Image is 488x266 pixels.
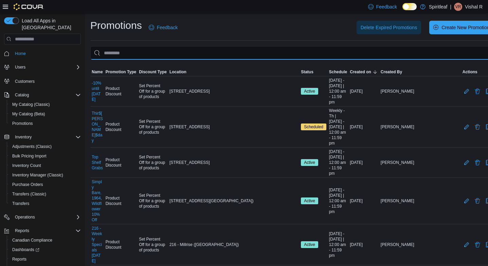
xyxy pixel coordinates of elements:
span: My Catalog (Classic) [10,100,81,109]
button: Edit Promotion [463,123,471,131]
span: Feedback [157,24,178,31]
a: Bulk Pricing Import [10,152,49,160]
div: [DATE] [348,241,379,249]
span: Adjustments (Classic) [10,142,81,151]
div: Set Percent Off for a group of products [138,153,168,172]
p: | [450,3,451,11]
span: Product Discount [106,195,136,206]
button: Promotions [7,119,84,128]
span: Delete Expired Promotions [361,24,417,31]
span: [STREET_ADDRESS][GEOGRAPHIC_DATA]) [169,198,254,204]
span: Product Discount [106,239,136,250]
input: Dark Mode [402,3,417,10]
span: Reports [12,227,81,235]
span: Active [304,159,315,166]
span: Dashboards [12,247,39,252]
span: Active [304,242,315,248]
button: Bulk Pricing Import [7,151,84,161]
span: Purchase Orders [10,180,81,189]
button: Catalog [1,90,84,100]
a: Canadian Compliance [10,236,55,244]
a: Feedback [146,21,180,34]
span: Active [301,88,318,95]
span: Transfers (Classic) [10,190,81,198]
span: [PERSON_NAME] [381,160,414,165]
a: Top Shelf Grabs [92,154,103,171]
div: [DATE] [348,197,379,205]
span: Home [12,49,81,58]
div: [DATE] [348,87,379,95]
span: My Catalog (Beta) [10,110,81,118]
button: Operations [12,213,38,221]
div: Set Percent Off for a group of products [138,117,168,136]
span: Reports [15,228,29,233]
img: Cova [14,3,44,10]
span: Location [169,69,186,75]
span: VR [455,3,461,11]
span: [PERSON_NAME] [381,89,414,94]
span: Customers [12,77,81,85]
button: Inventory Count [7,161,84,170]
span: Adjustments (Classic) [12,144,52,149]
button: Canadian Compliance [7,235,84,245]
p: Spiritleaf [429,3,447,11]
span: Scheduled [304,124,323,130]
span: Inventory Manager (Classic) [10,171,81,179]
button: Name [90,68,104,76]
span: Catalog [12,91,81,99]
a: Reports [10,255,29,263]
a: Inventory Manager (Classic) [10,171,66,179]
button: Purchase Orders [7,180,84,189]
button: Delete Promotion [473,241,482,249]
span: Catalog [15,92,29,98]
span: Operations [12,213,81,221]
span: Created on [350,69,371,75]
button: Edit Promotion [463,158,471,167]
span: Promotion Type [106,69,136,75]
button: Delete Promotion [473,87,482,95]
a: My Catalog (Classic) [10,100,53,109]
button: Location [168,68,300,76]
span: Customers [15,79,35,84]
span: Active [301,241,318,248]
a: Home [12,50,29,58]
button: Inventory Manager (Classic) [7,170,84,180]
span: Inventory [15,134,32,140]
span: Product Discount [106,157,136,168]
span: Feedback [376,3,397,10]
button: Created By [379,68,461,76]
button: Adjustments (Classic) [7,142,84,151]
button: Status [300,68,328,76]
span: My Catalog (Beta) [12,111,45,117]
button: Delete Promotion [473,197,482,205]
button: Reports [1,226,84,235]
div: Set Percent Off for a group of products [138,191,168,210]
span: Discount Type [139,69,167,75]
span: Promotions [12,121,33,126]
div: [DATE] [348,158,379,167]
a: Transfers [10,199,32,208]
button: My Catalog (Beta) [7,109,84,119]
span: [PERSON_NAME] [381,124,414,130]
span: [DATE] - [DATE] | 12:00 am - 11:59 pm [329,231,347,258]
span: Promotions [10,119,81,128]
span: Users [12,63,81,71]
span: My Catalog (Classic) [12,102,50,107]
a: Adjustments (Classic) [10,142,54,151]
a: My Catalog (Beta) [10,110,48,118]
span: [PERSON_NAME] [381,242,414,247]
h1: Promotions [90,19,142,32]
button: Inventory [12,133,34,141]
span: Transfers (Classic) [12,191,46,197]
span: Reports [10,255,81,263]
span: Scheduled [301,123,326,130]
span: Inventory [12,133,81,141]
button: Created on [348,68,379,76]
button: Catalog [12,91,32,99]
span: Active [301,159,318,166]
button: Edit Promotion [463,197,471,205]
span: Purchase Orders [12,182,43,187]
span: Name [92,69,103,75]
button: Edit Promotion [463,241,471,249]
